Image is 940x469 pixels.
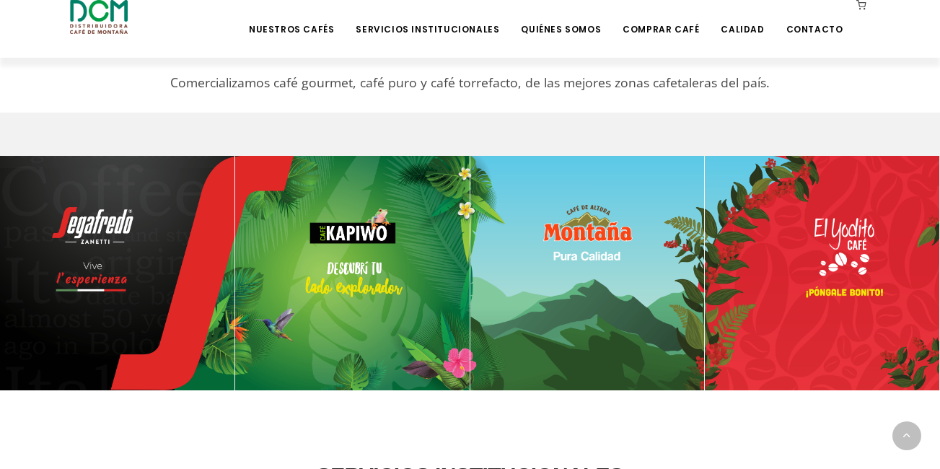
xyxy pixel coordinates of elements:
[347,1,508,35] a: Servicios Institucionales
[512,1,610,35] a: Quiénes Somos
[235,156,470,390] img: DCM-WEB-HOME-MARCAS-481X481-02-min.png
[170,74,770,91] span: Comercializamos café gourmet, café puro y café torrefacto, de las mejores zonas cafetaleras del p...
[778,1,852,35] a: Contacto
[240,1,343,35] a: Nuestros Cafés
[470,156,705,390] img: DCM-WEB-HOME-MARCAS-481X481-03-min.png
[614,1,708,35] a: Comprar Café
[705,156,939,390] img: DCM-WEB-HOME-MARCAS-481X481-04-min.png
[712,1,773,35] a: Calidad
